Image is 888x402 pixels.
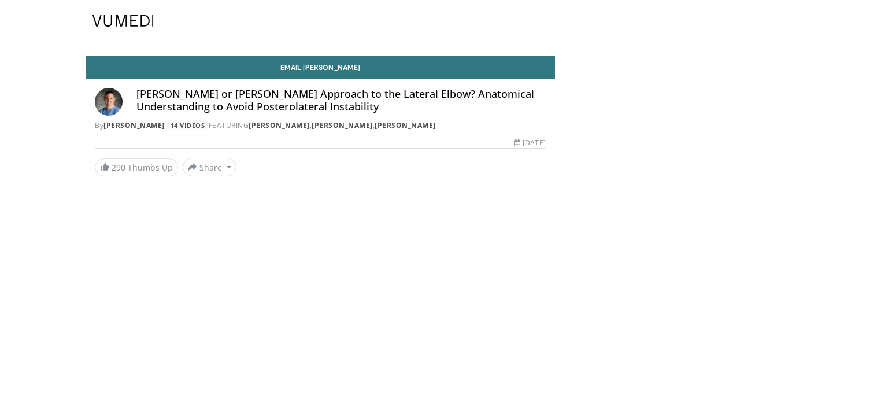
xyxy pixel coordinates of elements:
img: VuMedi Logo [92,15,154,27]
a: 14 Videos [166,120,209,130]
a: [PERSON_NAME] [312,120,373,130]
button: Share [183,158,236,176]
a: [PERSON_NAME] [103,120,165,130]
a: 290 Thumbs Up [95,158,178,176]
h4: [PERSON_NAME] or [PERSON_NAME] Approach to the Lateral Elbow? Anatomical Understanding to Avoid P... [136,88,546,113]
a: [PERSON_NAME] [375,120,436,130]
a: Email [PERSON_NAME] [86,56,555,79]
img: Avatar [95,88,123,116]
div: By FEATURING , , [95,120,546,131]
a: [PERSON_NAME] [249,120,310,130]
span: 290 [112,162,125,173]
div: [DATE] [514,138,545,148]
